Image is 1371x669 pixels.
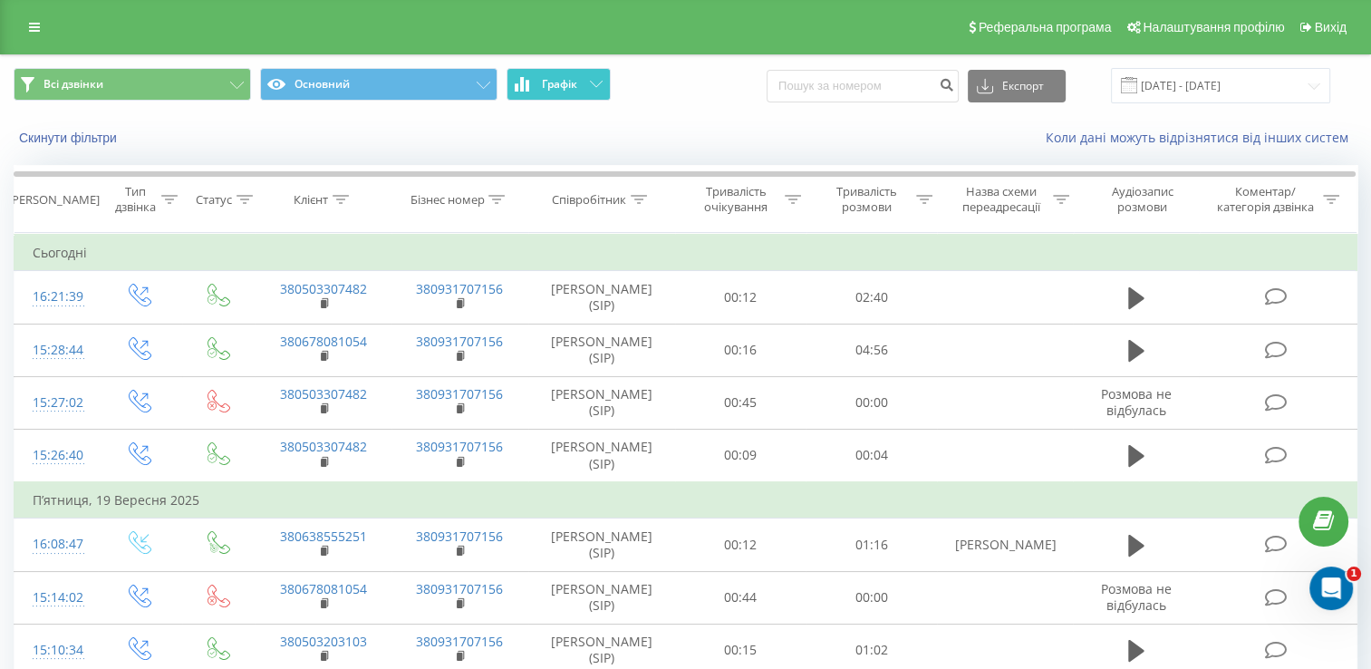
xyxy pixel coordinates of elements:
[1347,567,1361,581] span: 1
[416,438,503,455] a: 380931707156
[33,279,80,315] div: 16:21:39
[416,280,503,297] a: 380931707156
[416,333,503,350] a: 380931707156
[806,271,937,324] td: 02:40
[33,527,80,562] div: 16:08:47
[1143,20,1284,34] span: Налаштування профілю
[1090,184,1195,215] div: Аудіозапис розмови
[1315,20,1347,34] span: Вихід
[14,68,251,101] button: Всі дзвінки
[14,130,126,146] button: Скинути фільтри
[43,77,103,92] span: Всі дзвінки
[675,324,806,376] td: 00:16
[675,429,806,482] td: 00:09
[33,580,80,616] div: 15:14:02
[114,184,157,215] div: Тип дзвінка
[806,376,937,429] td: 00:00
[14,482,1357,519] td: П’ятниця, 19 Вересня 2025
[675,271,806,324] td: 00:12
[280,528,367,545] a: 380638555251
[552,192,626,208] div: Співробітник
[1046,129,1357,146] a: Коли дані можуть відрізнятися вiд інших систем
[1309,567,1353,610] iframe: Intercom live chat
[528,376,675,429] td: [PERSON_NAME] (SIP)
[542,78,577,91] span: Графік
[280,438,367,455] a: 380503307482
[528,571,675,624] td: [PERSON_NAME] (SIP)
[675,376,806,429] td: 00:45
[280,580,367,597] a: 380678081054
[691,184,781,215] div: Тривалість очікування
[416,580,503,597] a: 380931707156
[675,519,806,571] td: 00:12
[806,571,937,624] td: 00:00
[528,429,675,482] td: [PERSON_NAME] (SIP)
[968,70,1066,102] button: Експорт
[196,192,232,208] div: Статус
[528,519,675,571] td: [PERSON_NAME] (SIP)
[280,633,367,650] a: 380503203103
[528,324,675,376] td: [PERSON_NAME] (SIP)
[280,280,367,297] a: 380503307482
[1101,385,1172,419] span: Розмова не відбулась
[8,192,100,208] div: [PERSON_NAME]
[410,192,484,208] div: Бізнес номер
[806,324,937,376] td: 04:56
[675,571,806,624] td: 00:44
[1101,580,1172,614] span: Розмова не відбулась
[33,633,80,668] div: 15:10:34
[280,385,367,402] a: 380503307482
[507,68,611,101] button: Графік
[33,438,80,473] div: 15:26:40
[806,519,937,571] td: 01:16
[767,70,959,102] input: Пошук за номером
[294,192,328,208] div: Клієнт
[822,184,912,215] div: Тривалість розмови
[280,333,367,350] a: 380678081054
[260,68,497,101] button: Основний
[953,184,1048,215] div: Назва схеми переадресації
[14,235,1357,271] td: Сьогодні
[33,385,80,421] div: 15:27:02
[33,333,80,368] div: 15:28:44
[806,429,937,482] td: 00:04
[937,519,1073,571] td: [PERSON_NAME]
[416,633,503,650] a: 380931707156
[416,385,503,402] a: 380931707156
[979,20,1112,34] span: Реферальна програма
[416,528,503,545] a: 380931707156
[1212,184,1318,215] div: Коментар/категорія дзвінка
[528,271,675,324] td: [PERSON_NAME] (SIP)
